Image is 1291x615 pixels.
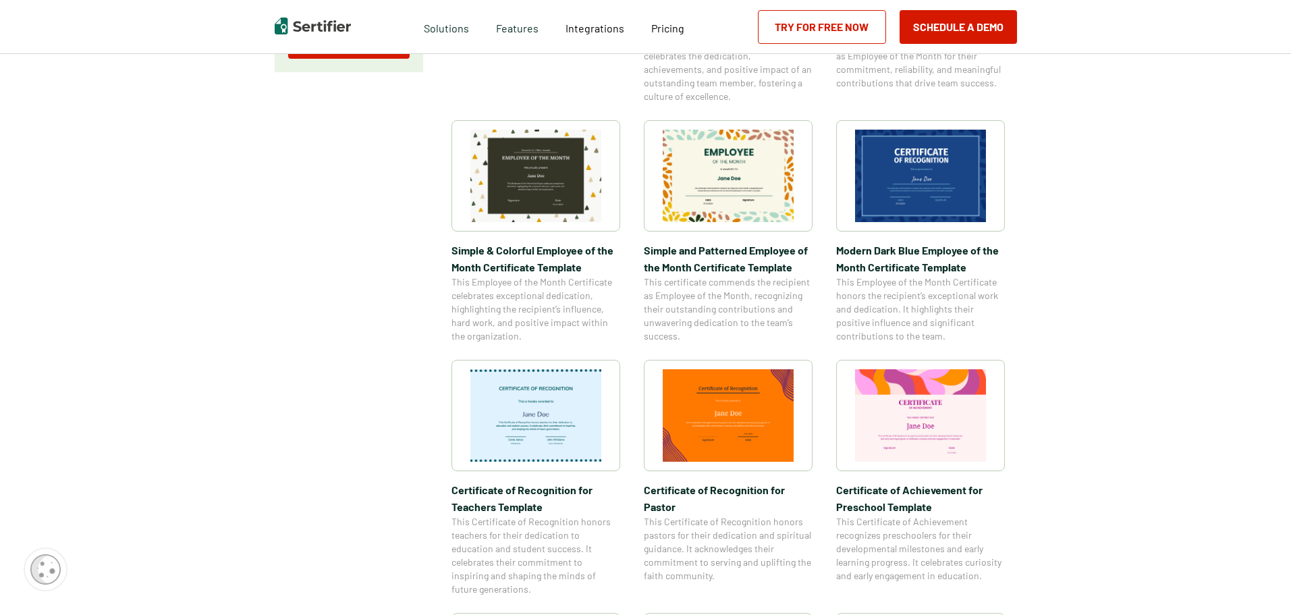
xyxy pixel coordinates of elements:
[836,481,1005,515] span: Certificate of Achievement for Preschool Template
[451,515,620,596] span: This Certificate of Recognition honors teachers for their dedication to education and student suc...
[566,22,624,34] span: Integrations
[496,18,539,35] span: Features
[836,120,1005,343] a: Modern Dark Blue Employee of the Month Certificate TemplateModern Dark Blue Employee of the Month...
[651,22,684,34] span: Pricing
[836,242,1005,275] span: Modern Dark Blue Employee of the Month Certificate Template
[644,481,813,515] span: Certificate of Recognition for Pastor
[470,369,601,462] img: Certificate of Recognition for Teachers Template
[451,242,620,275] span: Simple & Colorful Employee of the Month Certificate Template
[275,18,351,34] img: Sertifier | Digital Credentialing Platform
[855,369,986,462] img: Certificate of Achievement for Preschool Template
[900,10,1017,44] button: Schedule a Demo
[644,242,813,275] span: Simple and Patterned Employee of the Month Certificate Template
[644,36,813,103] span: This Employee of the Month Certificate celebrates the dedication, achievements, and positive impa...
[758,10,886,44] a: Try for Free Now
[1224,550,1291,615] iframe: Chat Widget
[451,360,620,596] a: Certificate of Recognition for Teachers TemplateCertificate of Recognition for Teachers TemplateT...
[663,369,794,462] img: Certificate of Recognition for Pastor
[470,130,601,222] img: Simple & Colorful Employee of the Month Certificate Template
[451,120,620,343] a: Simple & Colorful Employee of the Month Certificate TemplateSimple & Colorful Employee of the Mon...
[451,275,620,343] span: This Employee of the Month Certificate celebrates exceptional dedication, highlighting the recipi...
[855,130,986,222] img: Modern Dark Blue Employee of the Month Certificate Template
[651,18,684,35] a: Pricing
[644,275,813,343] span: This certificate commends the recipient as Employee of the Month, recognizing their outstanding c...
[424,18,469,35] span: Solutions
[836,360,1005,596] a: Certificate of Achievement for Preschool TemplateCertificate of Achievement for Preschool Templat...
[30,554,61,585] img: Cookie Popup Icon
[663,130,794,222] img: Simple and Patterned Employee of the Month Certificate Template
[644,515,813,583] span: This Certificate of Recognition honors pastors for their dedication and spiritual guidance. It ac...
[836,36,1005,90] span: This certificate recognizes the recipient as Employee of the Month for their commitment, reliabil...
[836,275,1005,343] span: This Employee of the Month Certificate honors the recipient’s exceptional work and dedication. It...
[566,18,624,35] a: Integrations
[836,515,1005,583] span: This Certificate of Achievement recognizes preschoolers for their developmental milestones and ea...
[644,360,813,596] a: Certificate of Recognition for PastorCertificate of Recognition for PastorThis Certificate of Rec...
[644,120,813,343] a: Simple and Patterned Employee of the Month Certificate TemplateSimple and Patterned Employee of t...
[451,481,620,515] span: Certificate of Recognition for Teachers Template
